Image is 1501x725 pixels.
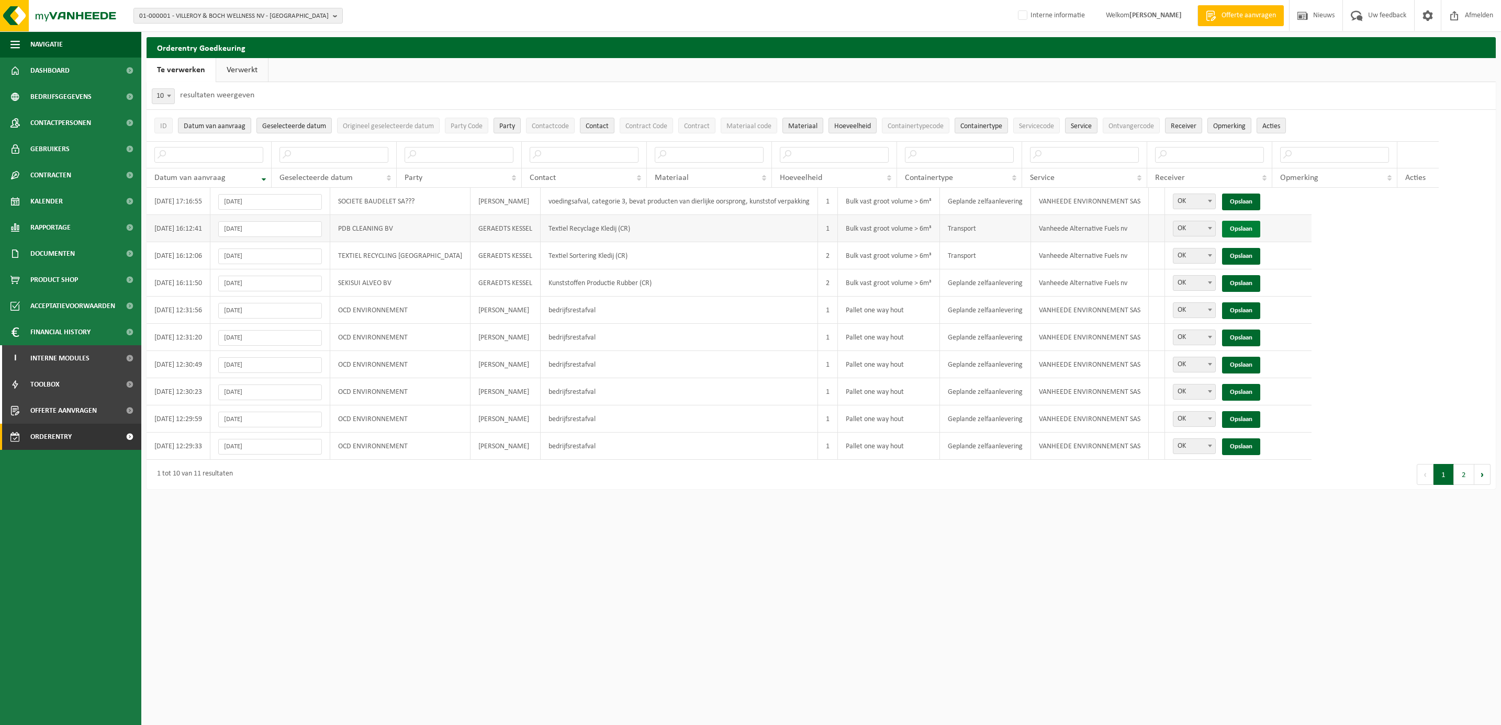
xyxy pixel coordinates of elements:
[1173,248,1215,263] span: OK
[940,378,1031,405] td: Geplande zelfaanlevering
[905,174,953,182] span: Containertype
[1454,464,1474,485] button: 2
[1222,411,1260,428] a: Opslaan
[160,122,167,130] span: ID
[30,84,92,110] span: Bedrijfsgegevens
[940,297,1031,324] td: Geplande zelfaanlevering
[1222,248,1260,265] a: Opslaan
[580,118,614,133] button: ContactContact: Activate to sort
[1219,10,1279,21] span: Offerte aanvragen
[154,118,173,133] button: IDID: Activate to sort
[471,405,541,433] td: [PERSON_NAME]
[30,424,118,450] span: Orderentry Goedkeuring
[471,188,541,215] td: [PERSON_NAME]
[1171,122,1196,130] span: Receiver
[1222,357,1260,373] a: Opslaan
[337,118,440,133] button: Origineel geselecteerde datumOrigineel geselecteerde datum: Activate to sort
[541,188,818,215] td: voedingsafval, categorie 3, bevat producten van dierlijke oorsprong, kunststof verpakking
[940,351,1031,378] td: Geplande zelfaanlevering
[152,89,174,104] span: 10
[1173,384,1215,399] span: OK
[330,405,471,433] td: OCD ENVIRONNEMENT
[1213,122,1246,130] span: Opmerking
[279,174,353,182] span: Geselecteerde datum
[541,297,818,324] td: bedrijfsrestafval
[838,269,940,297] td: Bulk vast groot volume > 6m³
[532,122,569,130] span: Contactcode
[655,174,689,182] span: Materiaal
[1207,118,1251,133] button: OpmerkingOpmerking: Activate to sort
[30,398,97,424] span: Offerte aanvragen
[1173,439,1215,454] span: OK
[940,269,1031,297] td: Geplande zelfaanlevering
[625,122,667,130] span: Contract Code
[30,110,91,136] span: Contactpersonen
[1173,194,1215,209] span: OK
[1173,438,1216,454] span: OK
[838,433,940,460] td: Pallet one way hout
[147,324,210,351] td: [DATE] 12:31:20
[262,122,326,130] span: Geselecteerde datum
[1031,215,1149,242] td: Vanheede Alternative Fuels nv
[1031,324,1149,351] td: VANHEEDE ENVIRONNEMENT SAS
[818,297,838,324] td: 1
[1173,221,1216,236] span: OK
[1173,303,1215,318] span: OK
[152,88,175,104] span: 10
[818,324,838,351] td: 1
[147,188,210,215] td: [DATE] 17:16:55
[1108,122,1154,130] span: Ontvangercode
[1031,378,1149,405] td: VANHEEDE ENVIRONNEMENT SAS
[586,122,609,130] span: Contact
[1474,464,1491,485] button: Next
[30,319,91,345] span: Financial History
[818,378,838,405] td: 1
[1222,194,1260,210] a: Opslaan
[343,122,434,130] span: Origineel geselecteerde datum
[541,215,818,242] td: Textiel Recyclage Kledij (CR)
[1031,188,1149,215] td: VANHEEDE ENVIRONNEMENT SAS
[541,433,818,460] td: bedrijfsrestafval
[147,242,210,269] td: [DATE] 16:12:06
[471,215,541,242] td: GERAEDTS KESSEL
[184,122,245,130] span: Datum van aanvraag
[147,297,210,324] td: [DATE] 12:31:56
[541,242,818,269] td: Textiel Sortering Kledij (CR)
[828,118,877,133] button: HoeveelheidHoeveelheid: Activate to sort
[838,324,940,351] td: Pallet one way hout
[330,297,471,324] td: OCD ENVIRONNEMENT
[147,433,210,460] td: [DATE] 12:29:33
[782,118,823,133] button: MateriaalMateriaal: Activate to sort
[471,433,541,460] td: [PERSON_NAME]
[180,91,254,99] label: resultaten weergeven
[1129,12,1182,19] strong: [PERSON_NAME]
[1013,118,1060,133] button: ServicecodeServicecode: Activate to sort
[541,378,818,405] td: bedrijfsrestafval
[1065,118,1097,133] button: ServiceService: Activate to sort
[1222,330,1260,346] a: Opslaan
[30,371,60,398] span: Toolbox
[678,118,715,133] button: ContractContract: Activate to sort
[147,269,210,297] td: [DATE] 16:11:50
[960,122,1002,130] span: Containertype
[684,122,710,130] span: Contract
[499,122,515,130] span: Party
[494,118,521,133] button: PartyParty: Activate to sort
[1030,174,1055,182] span: Service
[154,174,226,182] span: Datum van aanvraag
[940,188,1031,215] td: Geplande zelfaanlevering
[405,174,422,182] span: Party
[541,324,818,351] td: bedrijfsrestafval
[10,345,20,371] span: I
[541,269,818,297] td: Kunststoffen Productie Rubber (CR)
[818,433,838,460] td: 1
[471,324,541,351] td: [PERSON_NAME]
[1071,122,1092,130] span: Service
[152,465,233,484] div: 1 tot 10 van 11 resultaten
[330,215,471,242] td: PDB CLEANING BV
[147,58,216,82] a: Te verwerken
[1222,275,1260,292] a: Opslaan
[30,345,89,371] span: Interne modules
[216,58,268,82] a: Verwerkt
[1031,269,1149,297] td: Vanheede Alternative Fuels nv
